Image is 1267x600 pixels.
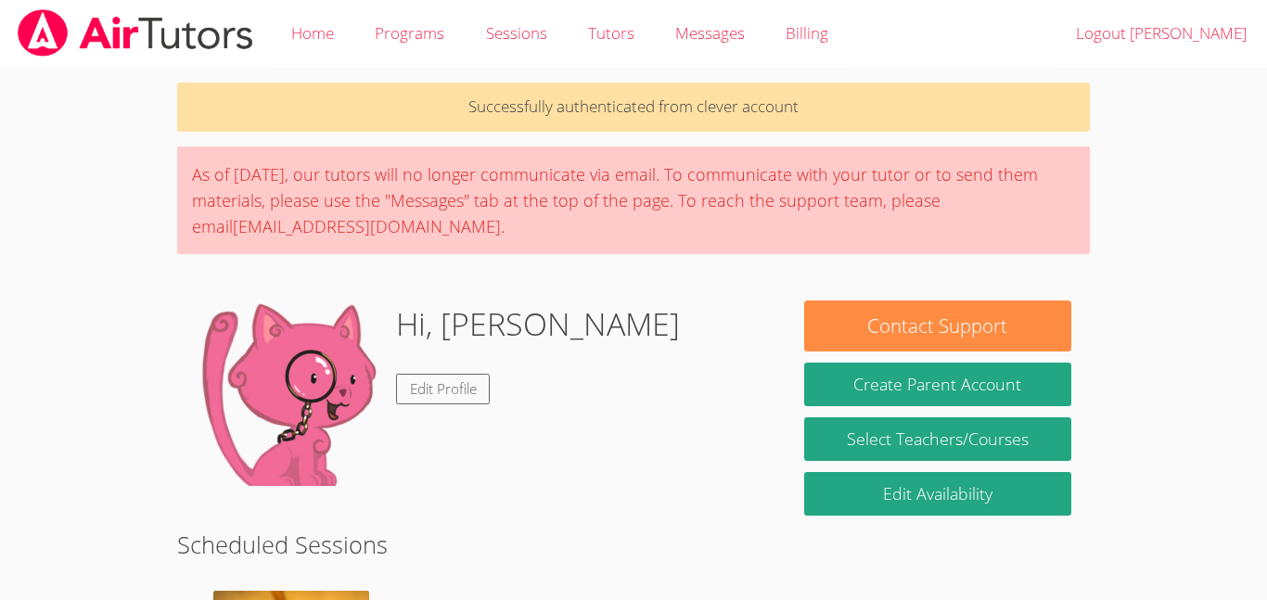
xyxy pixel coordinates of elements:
a: Edit Profile [396,374,491,404]
img: default.png [196,300,381,486]
a: Select Teachers/Courses [804,417,1071,461]
img: airtutors_banner-c4298cdbf04f3fff15de1276eac7730deb9818008684d7c2e4769d2f7ddbe033.png [16,9,255,57]
h2: Scheduled Sessions [177,527,1090,562]
a: Edit Availability [804,472,1071,516]
button: Contact Support [804,300,1071,351]
div: As of [DATE], our tutors will no longer communicate via email. To communicate with your tutor or ... [177,147,1090,254]
h1: Hi, [PERSON_NAME] [396,300,680,348]
span: Messages [675,22,745,44]
p: Successfully authenticated from clever account [177,83,1090,132]
button: Create Parent Account [804,363,1071,406]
